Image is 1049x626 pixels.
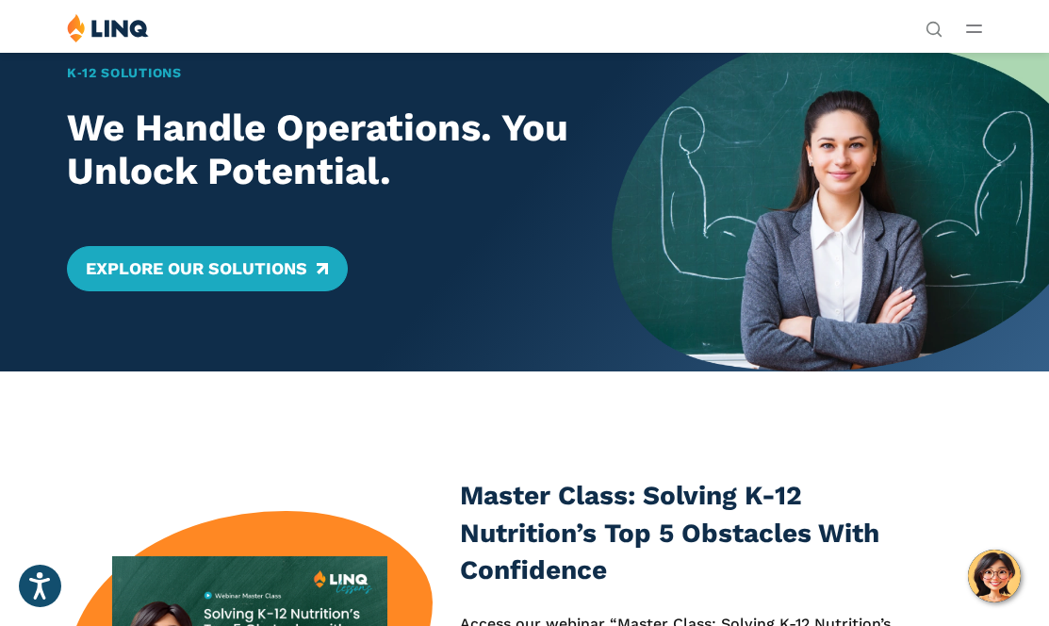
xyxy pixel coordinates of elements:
h2: We Handle Operations. You Unlock Potential. [67,107,569,193]
button: Open Search Bar [926,19,942,36]
a: Explore Our Solutions [67,246,347,291]
nav: Utility Navigation [926,13,942,36]
button: Hello, have a question? Let’s chat. [968,550,1021,602]
button: Open Main Menu [966,18,982,39]
img: LINQ | K‑12 Software [67,13,149,42]
h3: Master Class: Solving K-12 Nutrition’s Top 5 Obstacles With Confidence [460,477,904,589]
h1: K‑12 Solutions [67,63,569,83]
